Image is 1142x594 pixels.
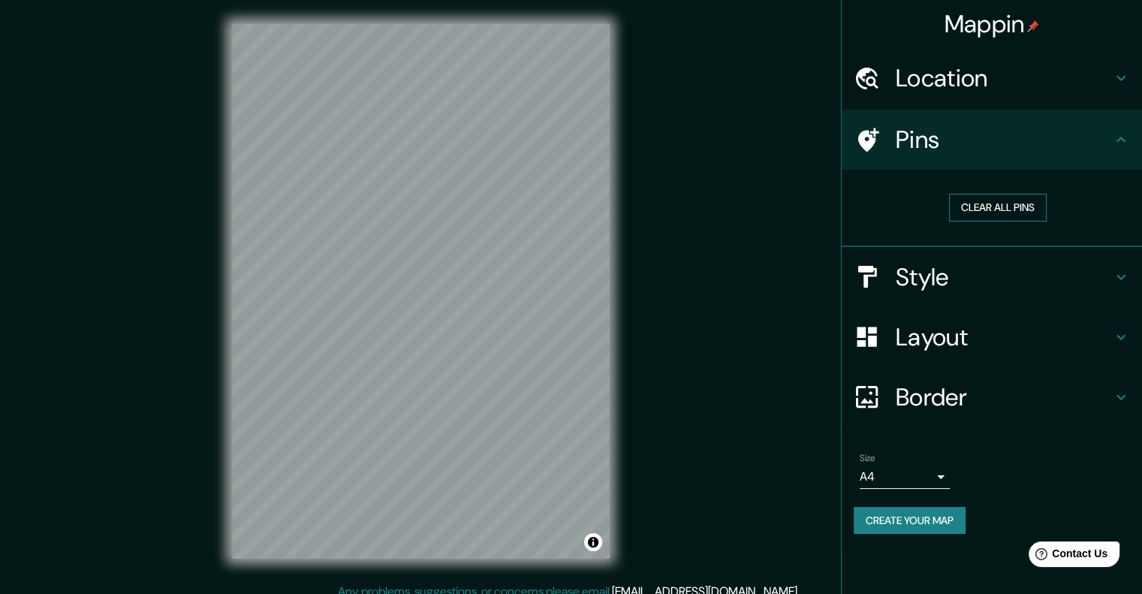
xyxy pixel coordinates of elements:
[842,367,1142,427] div: Border
[842,307,1142,367] div: Layout
[584,533,602,551] button: Toggle attribution
[1008,535,1125,577] iframe: Help widget launcher
[949,194,1047,222] button: Clear all pins
[842,247,1142,307] div: Style
[232,24,610,559] canvas: Map
[854,507,966,535] button: Create your map
[1027,20,1039,32] img: pin-icon.png
[842,110,1142,170] div: Pins
[860,465,950,489] div: A4
[896,262,1112,292] h4: Style
[896,322,1112,352] h4: Layout
[860,451,875,464] label: Size
[896,63,1112,93] h4: Location
[842,48,1142,108] div: Location
[896,125,1112,155] h4: Pins
[896,382,1112,412] h4: Border
[945,9,1040,39] h4: Mappin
